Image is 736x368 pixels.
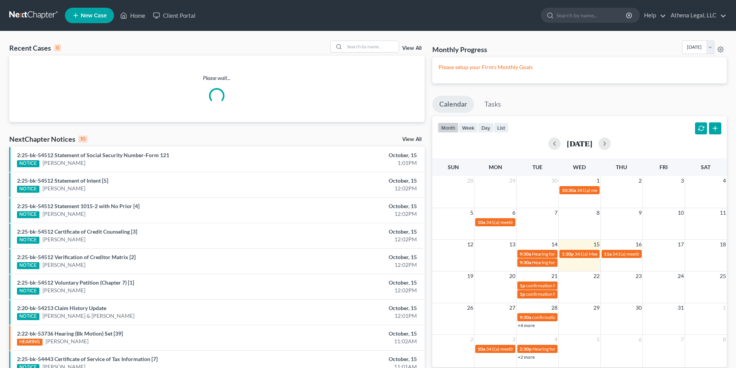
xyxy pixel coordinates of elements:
div: 11:02AM [289,337,417,345]
span: Hearing for [PERSON_NAME] [532,346,593,352]
span: 20 [508,271,516,281]
span: confirmation hearing for [PERSON_NAME] [526,291,613,297]
a: View All [402,137,422,142]
span: 21 [551,271,558,281]
span: 9 [638,208,643,217]
div: NOTICE [17,160,39,167]
a: Calendar [432,96,474,113]
span: 341(a) meeting for [PERSON_NAME] [486,346,561,352]
div: October, 15 [289,202,417,210]
div: 12:01PM [289,312,417,320]
span: 11 [719,208,727,217]
div: 12:02PM [289,261,417,269]
div: October, 15 [289,355,417,363]
div: NOTICE [17,211,39,218]
span: 10 [677,208,685,217]
a: 2:25-bk-54512 Verification of Creditor Matrix [2] [17,254,136,260]
span: 15 [593,240,600,249]
span: 25 [719,271,727,281]
a: Tasks [478,96,508,113]
div: NOTICE [17,186,39,193]
span: 29 [593,303,600,312]
span: Wed [573,164,586,170]
span: 9:30a [520,251,531,257]
span: 29 [508,176,516,185]
span: 1p [520,291,525,297]
div: October, 15 [289,228,417,236]
div: 0 [54,44,61,51]
span: 9:30a [520,259,531,265]
span: 31 [677,303,685,312]
span: 5 [596,335,600,344]
p: Please setup your Firm's Monthly Goals [439,63,721,71]
span: 13 [508,240,516,249]
span: 18 [719,240,727,249]
span: New Case [81,13,107,19]
div: October, 15 [289,279,417,287]
div: NOTICE [17,313,39,320]
span: Tue [532,164,542,170]
input: Search by name... [556,8,627,22]
div: 1:01PM [289,159,417,167]
span: 16 [635,240,643,249]
span: 24 [677,271,685,281]
span: 6 [638,335,643,344]
div: October, 15 [289,177,417,185]
a: 2:22-bk-53736 Hearing (Bk Motion) Set [39] [17,330,123,337]
div: 12:02PM [289,210,417,218]
span: 1 [596,176,600,185]
span: 1:30p [562,251,574,257]
div: October, 15 [289,253,417,261]
div: NOTICE [17,237,39,244]
span: 10a [478,346,485,352]
span: Hearing for Ti'[PERSON_NAME] [532,259,597,265]
span: 12 [466,240,474,249]
a: +4 more [518,322,535,328]
a: [PERSON_NAME] [42,185,85,192]
a: [PERSON_NAME] [42,287,85,294]
div: October, 15 [289,151,417,159]
span: 28 [466,176,474,185]
h3: Monthly Progress [432,45,487,54]
span: 341(a) Meeting for Ti'[PERSON_NAME] [575,251,654,257]
span: 26 [466,303,474,312]
div: 10 [78,136,87,142]
span: 4 [722,176,727,185]
div: October, 15 [289,330,417,337]
span: 7 [680,335,685,344]
a: Help [640,8,666,22]
span: Sun [448,164,459,170]
span: 11a [604,251,612,257]
a: 2:20-bk-54213 Claim History Update [17,305,106,311]
a: 2:25-bk-54443 Certificate of Service of Tax Information [7] [17,356,158,362]
span: 2 [469,335,474,344]
span: 19 [466,271,474,281]
h2: [DATE] [567,139,592,148]
p: Please wait... [9,74,425,82]
span: 22 [593,271,600,281]
a: 2:25-bk-54512 Certificate of Credit Counseling [3] [17,228,137,235]
div: NOTICE [17,262,39,269]
div: 12:02PM [289,287,417,294]
span: 8 [722,335,727,344]
span: Sat [701,164,711,170]
a: 2:25-bk-54512 Statement 1015-2 with No Prior [4] [17,203,139,209]
span: Thu [616,164,627,170]
div: 12:02PM [289,185,417,192]
span: 28 [551,303,558,312]
a: View All [402,46,422,51]
span: confirmation hearing for [PERSON_NAME] [526,283,613,288]
a: 2:25-bk-54512 Statement of Social Security Number-Form 121 [17,152,169,158]
input: Search by name... [345,41,399,52]
div: HEARING [17,339,42,346]
span: Mon [489,164,502,170]
span: 23 [635,271,643,281]
div: NextChapter Notices [9,134,87,144]
a: [PERSON_NAME] [42,261,85,269]
span: 4 [554,335,558,344]
span: confirmation hearing for [PERSON_NAME] [532,314,619,320]
span: 341(a) meeting for [PERSON_NAME] [612,251,687,257]
div: NOTICE [17,288,39,295]
button: week [459,122,478,133]
a: +2 more [518,354,535,360]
